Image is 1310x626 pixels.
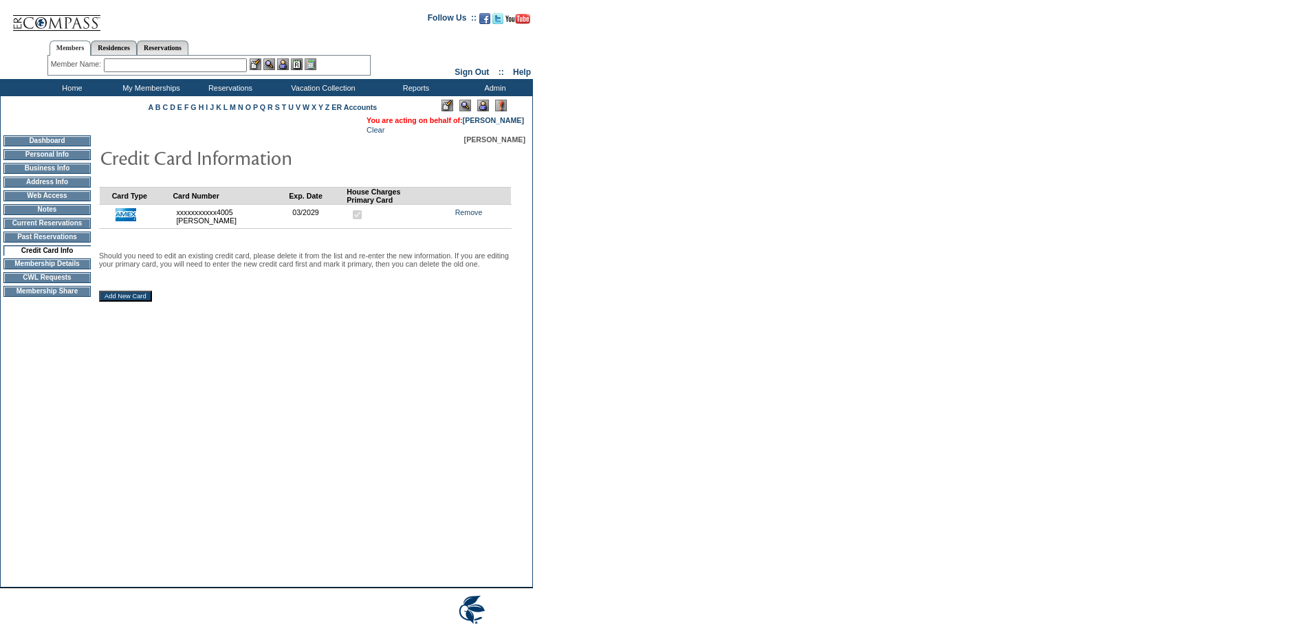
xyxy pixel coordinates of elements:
[428,12,477,28] td: Follow Us ::
[289,187,347,204] td: Exp. Date
[91,41,137,55] a: Residences
[3,135,91,146] td: Dashboard
[268,103,273,111] a: R
[3,163,91,174] td: Business Info
[245,103,251,111] a: O
[303,103,309,111] a: W
[312,103,316,111] a: X
[3,258,91,269] td: Membership Details
[296,103,301,111] a: V
[173,187,289,204] td: Card Number
[3,232,91,243] td: Past Reservations
[282,103,287,111] a: T
[177,103,182,111] a: E
[288,103,294,111] a: U
[149,103,153,111] a: A
[318,103,323,111] a: Y
[3,245,91,256] td: Credit Card Info
[223,103,228,111] a: L
[189,79,268,96] td: Reservations
[263,58,275,70] img: View
[184,103,189,111] a: F
[479,13,490,24] img: Become our fan on Facebook
[513,67,531,77] a: Help
[99,251,512,268] p: Should you need to edit an existing credit card, please delete it from the list and re-enter the ...
[206,103,208,111] a: I
[495,100,507,111] img: Log Concern/Member Elevation
[289,204,347,228] td: 03/2029
[305,58,316,70] img: b_calculator.gif
[367,116,524,124] span: You are acting on behalf of:
[331,103,377,111] a: ER Accounts
[238,103,243,111] a: N
[112,187,173,204] td: Card Type
[3,190,91,201] td: Web Access
[31,79,110,96] td: Home
[3,218,91,229] td: Current Reservations
[12,3,101,32] img: Compass Home
[100,144,375,171] img: pgTtlCreditCardInfo.gif
[3,286,91,297] td: Membership Share
[3,149,91,160] td: Personal Info
[275,103,280,111] a: S
[110,79,189,96] td: My Memberships
[479,17,490,25] a: Become our fan on Facebook
[441,100,453,111] img: Edit Mode
[277,58,289,70] img: Impersonate
[505,17,530,25] a: Subscribe to our YouTube Channel
[199,103,204,111] a: H
[116,208,136,221] img: icon_cc_amex.gif
[455,67,489,77] a: Sign Out
[253,103,258,111] a: P
[375,79,454,96] td: Reports
[455,208,483,216] a: Remove
[137,41,188,55] a: Reservations
[230,103,236,111] a: M
[459,100,471,111] img: View Mode
[155,103,161,111] a: B
[3,204,91,215] td: Notes
[325,103,330,111] a: Z
[260,103,265,111] a: Q
[367,126,384,134] a: Clear
[492,13,503,24] img: Follow us on Twitter
[250,58,261,70] img: b_edit.gif
[190,103,196,111] a: G
[3,177,91,188] td: Address Info
[216,103,221,111] a: K
[173,204,289,228] td: xxxxxxxxxxx4005 [PERSON_NAME]
[492,17,503,25] a: Follow us on Twitter
[464,135,525,144] span: [PERSON_NAME]
[50,41,91,56] a: Members
[291,58,303,70] img: Reservations
[170,103,175,111] a: D
[210,103,214,111] a: J
[499,67,504,77] span: ::
[347,187,439,204] td: House Charges Primary Card
[162,103,168,111] a: C
[268,79,375,96] td: Vacation Collection
[505,14,530,24] img: Subscribe to our YouTube Channel
[99,291,152,302] input: Add New Card
[463,116,524,124] a: [PERSON_NAME]
[3,272,91,283] td: CWL Requests
[477,100,489,111] img: Impersonate
[454,79,533,96] td: Admin
[51,58,104,70] div: Member Name:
